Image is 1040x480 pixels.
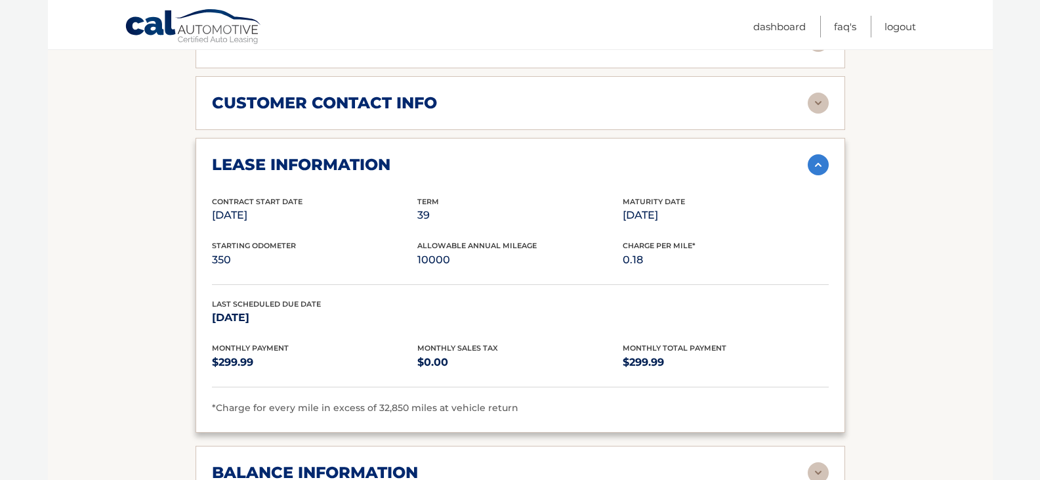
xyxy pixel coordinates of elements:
[212,353,417,372] p: $299.99
[417,343,498,353] span: Monthly Sales Tax
[623,206,828,225] p: [DATE]
[753,16,806,37] a: Dashboard
[212,197,302,206] span: Contract Start Date
[212,402,518,414] span: *Charge for every mile in excess of 32,850 miles at vehicle return
[417,197,439,206] span: Term
[125,9,262,47] a: Cal Automotive
[417,241,537,250] span: Allowable Annual Mileage
[623,353,828,372] p: $299.99
[212,251,417,269] p: 350
[212,93,437,113] h2: customer contact info
[884,16,916,37] a: Logout
[212,155,390,175] h2: lease information
[212,241,296,250] span: Starting Odometer
[417,353,623,372] p: $0.00
[808,154,829,175] img: accordion-active.svg
[417,206,623,225] p: 39
[212,206,417,225] p: [DATE]
[623,343,726,353] span: Monthly Total Payment
[623,197,685,206] span: Maturity Date
[212,343,289,353] span: Monthly Payment
[808,93,829,114] img: accordion-rest.svg
[834,16,856,37] a: FAQ's
[417,251,623,269] p: 10000
[623,251,828,269] p: 0.18
[212,299,321,309] span: Last Scheduled Due Date
[623,241,696,250] span: Charge Per Mile*
[212,309,417,327] p: [DATE]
